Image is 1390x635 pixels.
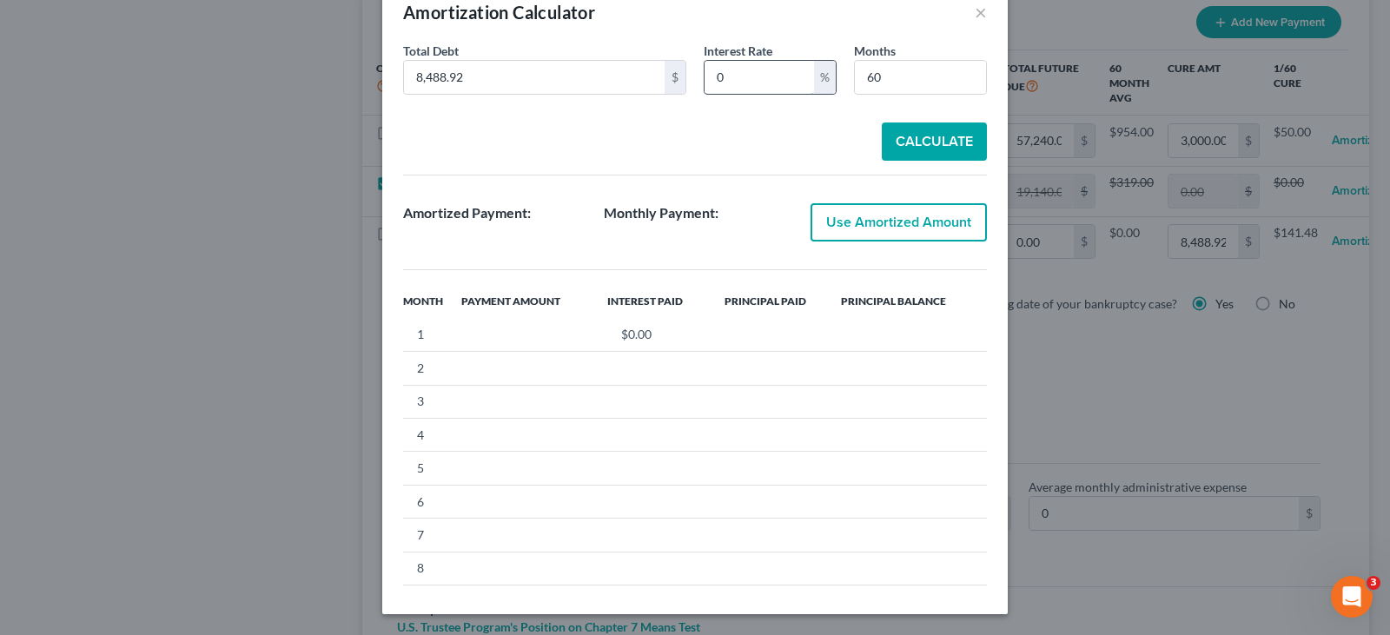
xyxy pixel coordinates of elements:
td: 5 [403,452,461,485]
td: 7 [403,519,461,552]
label: Months [854,42,896,60]
td: 4 [403,419,461,452]
td: 3 [403,385,461,418]
td: 1 [403,319,461,352]
iframe: Intercom live chat [1331,576,1373,618]
th: Month [403,284,461,319]
label: Interest Rate [704,42,772,60]
td: 2 [403,352,461,385]
div: Amortized Payment: [403,203,586,223]
th: Principal Paid [725,284,841,319]
button: Use Amortized Amount [811,203,987,241]
input: 10,000.00 [404,61,665,94]
th: Payment Amount [461,284,607,319]
span: 3 [1367,576,1380,590]
td: 6 [403,485,461,518]
th: Principal Balance [841,284,987,319]
th: Interest Paid [607,284,724,319]
div: Monthly Payment: [604,203,787,223]
button: Calculate [882,122,987,161]
input: 60 [855,61,986,94]
div: $ [665,61,685,94]
label: Total Debt [403,42,459,60]
td: $0.00 [607,319,724,352]
td: 9 [403,585,461,618]
input: 5 [705,61,814,94]
td: 8 [403,552,461,585]
button: × [975,2,987,23]
div: % [814,61,836,94]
